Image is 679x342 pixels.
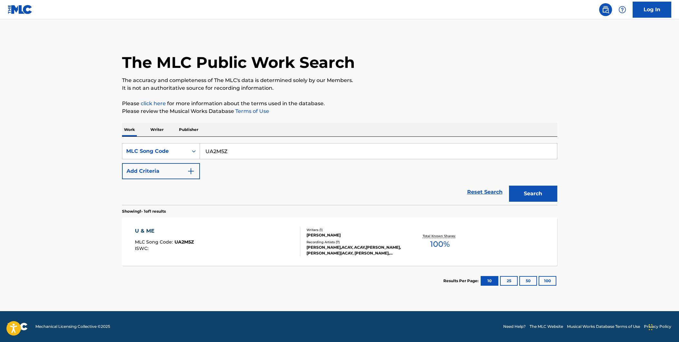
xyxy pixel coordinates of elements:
p: Please for more information about the terms used in the database. [122,100,557,107]
iframe: Chat Widget [647,311,679,342]
p: Total Known Shares: [423,234,457,238]
div: [PERSON_NAME],ACAY, ACAY,[PERSON_NAME], [PERSON_NAME]|ACAY, [PERSON_NAME], [PERSON_NAME] & ACAY [306,245,404,256]
span: MLC Song Code : [135,239,174,245]
span: 100 % [430,238,450,250]
div: Help [616,3,629,16]
img: help [618,6,626,14]
img: MLC Logo [8,5,33,14]
a: Privacy Policy [644,324,671,329]
div: Drag [649,318,653,337]
div: MLC Song Code [126,147,184,155]
a: Terms of Use [234,108,269,114]
p: It is not an authoritative source for recording information. [122,84,557,92]
a: U & MEMLC Song Code:UA2M5ZISWC:Writers (1)[PERSON_NAME]Recording Artists (7)[PERSON_NAME],ACAY, A... [122,217,557,266]
a: Public Search [599,3,612,16]
a: Need Help? [503,324,526,329]
p: Results Per Page: [443,278,480,284]
a: Musical Works Database Terms of Use [567,324,640,329]
button: Add Criteria [122,163,200,179]
a: The MLC Website [530,324,563,329]
p: Showing 1 - 1 of 1 results [122,208,166,214]
p: The accuracy and completeness of The MLC's data is determined solely by our Members. [122,77,557,84]
img: logo [8,323,28,330]
a: Log In [633,2,671,18]
div: Writers ( 1 ) [306,227,404,232]
div: Recording Artists ( 7 ) [306,240,404,245]
p: Please review the Musical Works Database [122,107,557,115]
button: 50 [519,276,537,286]
button: Search [509,186,557,202]
a: Reset Search [464,185,506,199]
a: click here [141,100,166,106]
span: ISWC : [135,245,150,251]
img: 9d2ae6d4665cec9f34b9.svg [187,167,195,175]
form: Search Form [122,143,557,205]
p: Work [122,123,137,136]
button: 25 [500,276,518,286]
span: UA2M5Z [174,239,194,245]
button: 10 [481,276,498,286]
div: [PERSON_NAME] [306,232,404,238]
div: U & ME [135,227,194,235]
img: search [602,6,609,14]
h1: The MLC Public Work Search [122,53,355,72]
button: 100 [539,276,556,286]
p: Publisher [177,123,200,136]
span: Mechanical Licensing Collective © 2025 [35,324,110,329]
p: Writer [148,123,165,136]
